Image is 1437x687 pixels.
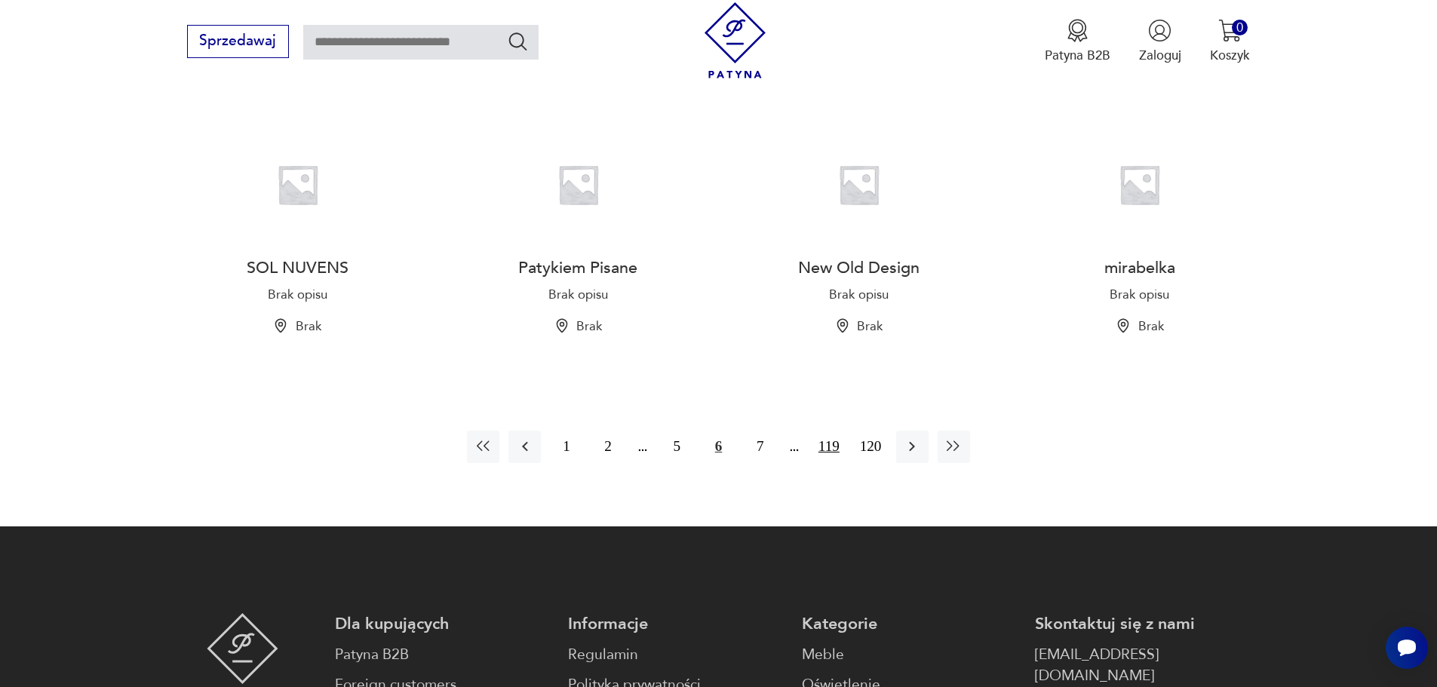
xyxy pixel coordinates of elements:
button: Zaloguj [1139,19,1181,64]
div: 0 [1232,20,1248,35]
img: Zdjęcie sklepu New Old Design [804,130,913,239]
p: Brak opisu [268,287,327,304]
p: Dla kupujących [335,613,550,635]
img: Zdjęcie sklepu Patykiem Pisane [524,130,633,239]
img: Ikonka pinezki mapy [554,318,570,333]
a: Ikona medaluPatyna B2B [1045,19,1110,64]
img: Ikonka pinezki mapy [273,318,288,333]
p: Informacje [568,613,783,635]
img: Ikona koszyka [1218,19,1242,42]
button: Szukaj [507,30,529,52]
img: Patyna - sklep z meblami i dekoracjami vintage [207,613,278,684]
button: 1 [550,431,582,463]
button: 120 [854,431,886,463]
p: Koszyk [1210,47,1250,64]
button: 7 [744,431,776,463]
p: Brak [857,318,883,336]
a: Regulamin [568,644,783,666]
button: 119 [812,431,845,463]
button: 5 [661,431,693,463]
a: Patyna B2B [335,644,550,666]
button: 6 [702,431,735,463]
a: Meble [802,644,1017,666]
p: Brak opisu [829,287,889,304]
p: Patyna B2B [1045,47,1110,64]
p: Brak opisu [548,287,608,304]
button: 0Koszyk [1210,19,1250,64]
a: Patykiem Pisane [518,256,637,279]
p: Zaloguj [1139,47,1181,64]
iframe: Smartsupp widget button [1386,627,1428,669]
img: Zdjęcie sklepu mirabelka [1085,130,1194,239]
p: Skontaktuj się z nami [1035,613,1250,635]
p: Brak [1138,318,1164,336]
a: mirabelka [1104,256,1175,279]
img: Ikonka użytkownika [1148,19,1171,42]
img: Ikonka pinezki mapy [1116,318,1131,333]
button: 2 [592,431,625,463]
a: New Old Design [798,256,920,279]
p: Brak opisu [1110,287,1169,304]
a: Sprzedawaj [187,36,289,48]
img: Ikona medalu [1066,19,1089,42]
button: Patyna B2B [1045,19,1110,64]
p: Brak [296,318,321,336]
img: Zdjęcie sklepu SOL NUVENS [243,130,352,239]
img: Ikonka pinezki mapy [835,318,850,333]
p: Kategorie [802,613,1017,635]
img: Patyna - sklep z meblami i dekoracjami vintage [697,2,773,78]
a: SOL NUVENS [247,256,349,279]
p: Brak [576,318,602,336]
button: Sprzedawaj [187,25,289,58]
